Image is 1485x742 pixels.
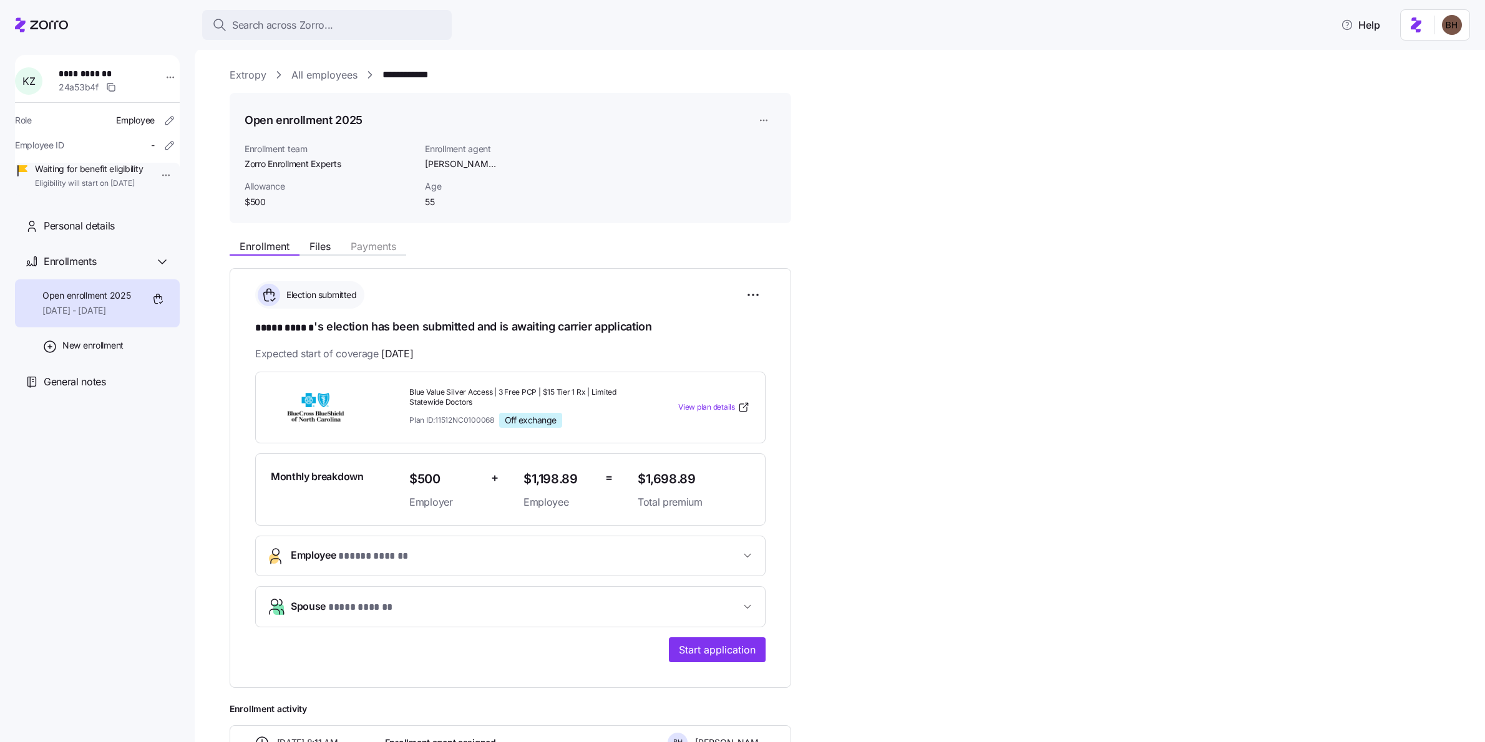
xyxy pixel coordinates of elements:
[291,547,408,564] span: Employee
[678,402,735,413] span: View plan details
[505,415,557,426] span: Off exchange
[230,67,266,83] a: Extropy
[15,114,32,127] span: Role
[44,254,96,269] span: Enrollments
[59,81,99,94] span: 24a53b4f
[42,304,130,317] span: [DATE] - [DATE]
[232,17,333,33] span: Search across Zorro...
[1442,15,1462,35] img: c3c218ad70e66eeb89914ccc98a2927c
[271,393,361,422] img: BlueCross BlueShield of North Carolina
[1341,17,1380,32] span: Help
[309,241,331,251] span: Files
[240,241,290,251] span: Enrollment
[245,196,415,208] span: $500
[245,158,415,170] span: Zorro Enrollment Experts
[245,180,415,193] span: Allowance
[291,599,392,615] span: Spouse
[409,469,481,489] span: $500
[245,143,415,155] span: Enrollment team
[42,289,130,302] span: Open enrollment 2025
[523,469,595,489] span: $1,198.89
[151,139,155,152] span: -
[22,76,35,86] span: K Z
[116,114,155,127] span: Employee
[255,319,766,336] h1: 's election has been submitted and is awaiting carrier application
[245,112,363,128] h1: Open enrollment 2025
[491,469,499,487] span: +
[62,339,124,352] span: New enrollment
[409,387,628,408] span: Blue Value Silver Access | 3 Free PCP | $15 Tier 1 Rx | Limited Statewide Doctors
[381,346,413,362] span: [DATE]
[255,346,413,362] span: Expected start of coverage
[409,415,494,425] span: Plan ID: 11512NC0100068
[425,180,550,193] span: Age
[202,10,452,40] button: Search across Zorro...
[425,196,550,208] span: 55
[678,401,750,413] a: View plan details
[679,642,756,657] span: Start application
[523,494,595,510] span: Employee
[351,241,396,251] span: Payments
[291,67,358,83] a: All employees
[44,374,106,390] span: General notes
[638,494,750,510] span: Total premium
[35,178,143,189] span: Eligibility will start on [DATE]
[638,469,750,489] span: $1,698.89
[669,637,766,662] button: Start application
[44,218,115,234] span: Personal details
[230,703,791,715] span: Enrollment activity
[425,158,496,170] span: [PERSON_NAME]
[605,469,613,487] span: =
[283,289,356,301] span: Election submitted
[15,139,64,152] span: Employee ID
[1331,12,1390,37] button: Help
[271,469,364,484] span: Monthly breakdown
[425,143,550,155] span: Enrollment agent
[35,163,143,175] span: Waiting for benefit eligibility
[409,494,481,510] span: Employer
